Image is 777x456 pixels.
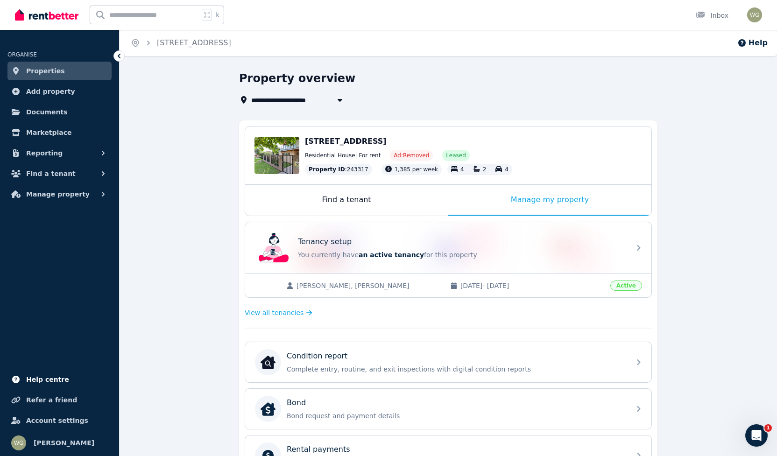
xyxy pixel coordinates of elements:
span: View all tenancies [245,308,304,317]
img: Bond [261,401,275,416]
span: Add property [26,86,75,97]
button: Help [737,37,768,49]
img: RentBetter [15,8,78,22]
span: Leased [446,152,466,159]
span: Properties [26,65,65,77]
span: 1,385 per week [395,166,438,173]
a: Condition reportCondition reportComplete entry, routine, and exit inspections with digital condit... [245,342,651,382]
img: warwick gray [747,7,762,22]
a: Help centre [7,370,112,389]
span: Reporting [26,147,63,159]
a: View all tenancies [245,308,312,317]
img: warwick gray [11,435,26,450]
span: [STREET_ADDRESS] [305,137,387,146]
a: Refer a friend [7,391,112,409]
p: Condition report [287,351,347,362]
p: Rental payments [287,444,350,455]
img: Tenancy setup [259,233,289,263]
span: 1 [764,424,772,432]
span: 2 [483,166,487,173]
p: You currently have for this property [298,250,625,260]
a: [STREET_ADDRESS] [157,38,231,47]
span: Ad: Removed [394,152,429,159]
img: Condition report [261,355,275,370]
div: Find a tenant [245,185,448,216]
span: Account settings [26,415,88,426]
p: Complete entry, routine, and exit inspections with digital condition reports [287,365,625,374]
a: Documents [7,103,112,121]
iframe: Intercom live chat [745,424,768,447]
a: Marketplace [7,123,112,142]
div: Manage my property [448,185,651,216]
span: Documents [26,106,68,118]
span: k [216,11,219,19]
button: Reporting [7,144,112,162]
a: BondBondBond request and payment details [245,389,651,429]
span: an active tenancy [359,251,424,259]
span: Find a tenant [26,168,76,179]
a: Add property [7,82,112,101]
span: 4 [460,166,464,173]
a: Account settings [7,411,112,430]
a: Properties [7,62,112,80]
span: Residential House | For rent [305,152,381,159]
p: Bond request and payment details [287,411,625,421]
a: Tenancy setupTenancy setupYou currently havean active tenancyfor this property [245,222,651,274]
p: Bond [287,397,306,408]
span: Manage property [26,189,90,200]
span: Property ID [309,166,345,173]
button: Manage property [7,185,112,203]
span: [PERSON_NAME] [34,437,94,449]
span: Refer a friend [26,394,77,406]
span: Active [610,281,642,291]
button: Find a tenant [7,164,112,183]
h1: Property overview [239,71,355,86]
span: [PERSON_NAME], [PERSON_NAME] [297,281,441,290]
div: : 243317 [305,164,372,175]
span: Marketplace [26,127,71,138]
div: Inbox [696,11,728,20]
span: Help centre [26,374,69,385]
span: [DATE] - [DATE] [460,281,605,290]
span: 4 [505,166,509,173]
span: ORGANISE [7,51,37,58]
p: Tenancy setup [298,236,352,247]
nav: Breadcrumb [120,30,242,56]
